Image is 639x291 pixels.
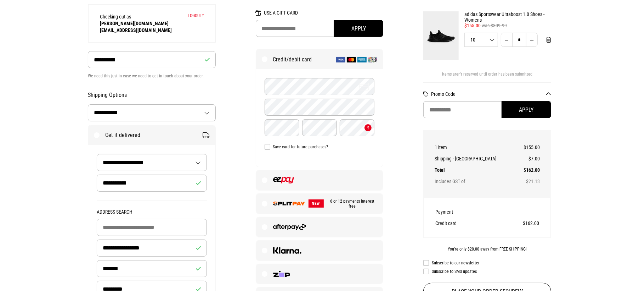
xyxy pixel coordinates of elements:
[357,57,367,62] img: American Express
[423,101,551,118] input: Promo Code
[265,78,374,95] input: Card Number
[435,164,518,176] th: Total
[97,154,206,171] select: Saved Address
[364,124,372,131] button: What's a CVC?
[336,57,345,62] img: Visa
[309,199,324,208] span: NEW
[97,260,207,277] input: Suburb
[347,57,356,62] img: Mastercard
[423,247,551,252] div: You're only $20.00 away from FREE SHIPPING!
[265,144,375,150] label: Save card for future purchases?
[423,11,459,60] img: adidas Sportswear Ultraboost 1.0 Shoes - Womens
[97,240,207,257] input: Street Address
[88,92,216,99] h2: Shipping Options
[518,142,540,153] td: $155.00
[188,13,204,18] button: Logout?
[501,33,513,47] button: Decrease quantity
[273,247,302,254] img: Klarna
[423,260,551,266] label: Subscribe to our newsletter
[256,49,383,69] label: Credit/debit card
[97,219,207,236] input: Building Name (Optional)
[518,153,540,164] td: $7.00
[88,72,216,80] p: We need this just in case we need to get in touch about your order.
[265,99,374,116] input: Name on Card
[431,91,551,97] button: Promo Code
[435,142,518,153] th: 1 item
[256,10,384,20] h2: Use a Gift Card
[423,269,551,274] label: Subscribe to SMS updates
[423,72,551,82] div: Items aren't reserved until order has been submitted
[464,23,481,28] span: $155.00
[502,101,551,118] button: Apply
[464,11,551,23] a: adidas Sportswear Ultraboost 1.0 Shoes - Womens
[482,23,507,28] span: was $309.99
[273,271,290,277] img: Zip
[273,202,305,205] img: SPLITPAY
[465,37,498,42] span: 10
[526,33,538,47] button: Increase quantity
[88,105,215,121] select: Country
[541,33,557,47] button: Remove from cart
[6,3,27,24] button: Open LiveChat chat widget
[100,14,172,33] span: Checking out as
[435,176,518,187] th: Includes GST of
[97,175,207,192] input: Recipient Name
[97,209,207,219] legend: Address Search
[368,57,377,62] img: Q Card
[518,164,540,176] td: $162.00
[302,119,337,136] input: Year (YY)
[435,153,518,164] th: Shipping - [GEOGRAPHIC_DATA]
[273,177,294,183] img: EZPAY
[273,224,306,230] img: Afterpay
[324,199,378,209] span: 6 or 12 payments interest free
[100,21,172,33] strong: [PERSON_NAME][DOMAIN_NAME][EMAIL_ADDRESS][DOMAIN_NAME]
[265,119,299,136] input: Month (MM)
[518,176,540,187] td: $21.13
[88,51,216,68] input: Phone
[340,119,374,136] input: CVC
[512,33,526,47] input: Quantity
[435,206,494,218] th: Payment
[494,218,539,229] td: $162.00
[334,20,383,37] button: Apply
[435,218,494,229] th: Credit card
[88,125,215,145] label: Get it delivered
